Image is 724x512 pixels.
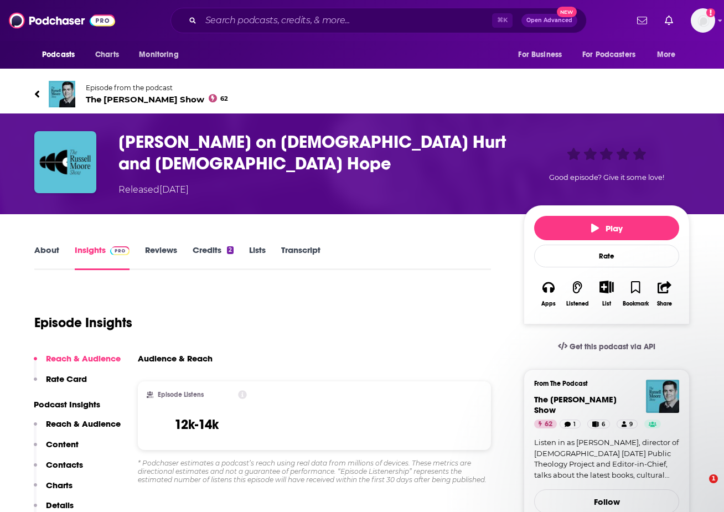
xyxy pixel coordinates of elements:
img: Podchaser - Follow, Share and Rate Podcasts [9,10,115,31]
a: About [34,245,59,270]
div: Listened [566,301,589,307]
a: Lists [249,245,266,270]
button: Show More Button [595,281,618,293]
span: Logged in as shcarlos [691,8,715,33]
div: Share [657,301,672,307]
img: The Russell Moore Show [49,81,75,107]
a: The Russell Moore ShowEpisode from the podcastThe [PERSON_NAME] Show62 [34,81,690,107]
p: Contacts [46,459,83,470]
span: More [657,47,676,63]
div: List [602,300,611,307]
img: User Profile [691,8,715,33]
p: Charts [46,480,73,490]
p: Reach & Audience [46,418,121,429]
p: Podcast Insights [34,399,121,410]
span: Open Advanced [526,18,572,23]
h3: Audience & Reach [138,353,213,364]
button: Listened [563,273,592,314]
a: Reviews [145,245,177,270]
div: Search podcasts, credits, & more... [170,8,587,33]
div: Rate [534,245,679,267]
button: Open AdvancedNew [521,14,577,27]
button: Apps [534,273,563,314]
h3: From The Podcast [534,380,670,387]
button: Share [650,273,679,314]
img: Podchaser Pro [110,246,130,255]
div: Apps [541,301,556,307]
h3: 12k-14k [174,416,219,433]
a: The Russell Moore Show [534,394,617,415]
span: Charts [95,47,119,63]
button: Reach & Audience [34,353,121,374]
span: Get this podcast via API [570,342,655,351]
h3: Mike Cosper on Church Hurt and Church Hope [118,131,506,174]
span: Play [591,223,623,234]
button: open menu [131,44,193,65]
button: Bookmark [621,273,650,314]
input: Search podcasts, credits, & more... [201,12,492,29]
svg: Add a profile image [706,8,715,17]
p: Content [46,439,79,449]
a: Transcript [281,245,320,270]
span: For Podcasters [582,47,635,63]
button: open menu [510,44,576,65]
a: Show notifications dropdown [633,11,651,30]
span: 62 [220,96,228,101]
span: New [557,7,577,17]
span: Monitoring [139,47,178,63]
button: Content [34,439,79,459]
a: InsightsPodchaser Pro [75,245,130,270]
h2: Episode Listens [158,391,204,399]
button: Charts [34,480,73,500]
iframe: Intercom live chat [686,474,713,501]
span: 1 [709,474,718,483]
img: The Russell Moore Show [646,380,679,413]
span: Podcasts [42,47,75,63]
button: Rate Card [34,374,87,394]
div: Released [DATE] [118,183,189,196]
div: Show More ButtonList [592,273,621,314]
div: * Podchaser estimates a podcast’s reach using real data from millions of devices. These metrics a... [138,459,491,484]
h1: Episode Insights [34,314,132,331]
button: open menu [34,44,89,65]
p: Details [46,500,74,510]
span: ⌘ K [492,13,513,28]
span: The [PERSON_NAME] Show [534,394,617,415]
span: Episode from the podcast [86,84,228,92]
a: Show notifications dropdown [660,11,678,30]
button: open menu [649,44,690,65]
p: Reach & Audience [46,353,121,364]
div: 2 [227,246,234,254]
button: open menu [575,44,651,65]
span: The [PERSON_NAME] Show [86,94,228,105]
button: Show profile menu [691,8,715,33]
button: Play [534,216,679,240]
div: Bookmark [623,301,649,307]
span: For Business [518,47,562,63]
button: Reach & Audience [34,418,121,439]
button: Contacts [34,459,83,480]
a: Credits2 [193,245,234,270]
a: Charts [88,44,126,65]
span: Good episode? Give it some love! [549,173,664,182]
a: Get this podcast via API [549,333,664,360]
img: Mike Cosper on Church Hurt and Church Hope [34,131,96,193]
p: Rate Card [46,374,87,384]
